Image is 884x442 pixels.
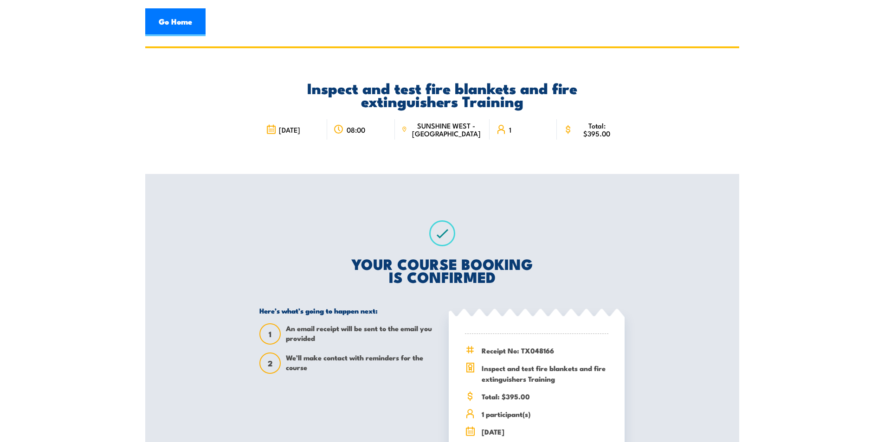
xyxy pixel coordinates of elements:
[509,126,511,134] span: 1
[260,329,280,339] span: 1
[576,122,618,137] span: Total: $395.00
[482,409,608,419] span: 1 participant(s)
[482,345,608,356] span: Receipt No: TX048166
[482,391,608,402] span: Total: $395.00
[259,257,625,283] h2: YOUR COURSE BOOKING IS CONFIRMED
[482,426,608,437] span: [DATE]
[279,126,300,134] span: [DATE]
[286,323,435,345] span: An email receipt will be sent to the email you provided
[259,81,625,107] h2: Inspect and test fire blankets and fire extinguishers Training
[260,359,280,368] span: 2
[347,126,365,134] span: 08:00
[145,8,206,36] a: Go Home
[286,352,435,374] span: We’ll make contact with reminders for the course
[482,363,608,384] span: Inspect and test fire blankets and fire extinguishers Training
[410,122,483,137] span: SUNSHINE WEST - [GEOGRAPHIC_DATA]
[259,306,435,315] h5: Here’s what’s going to happen next:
